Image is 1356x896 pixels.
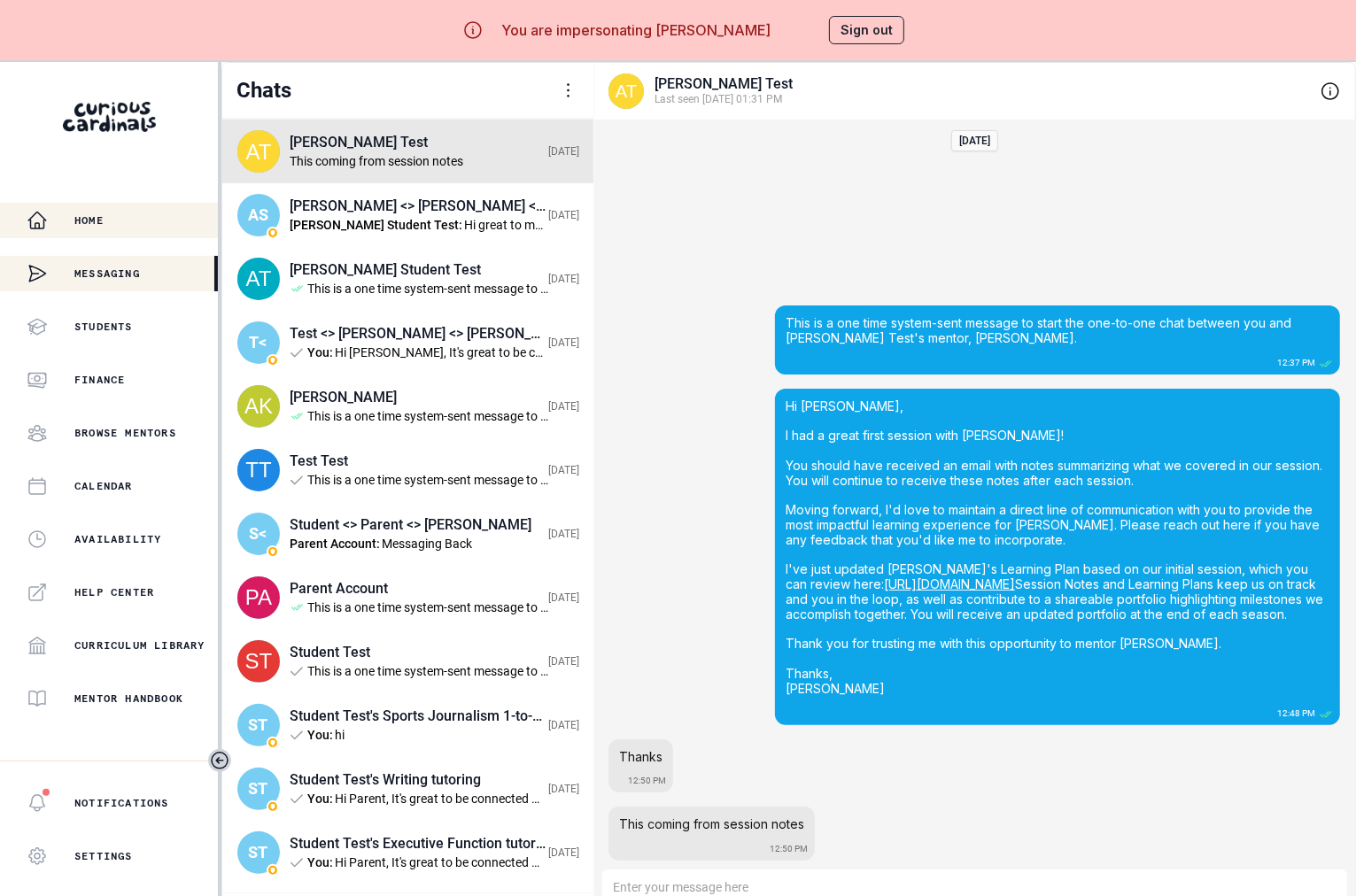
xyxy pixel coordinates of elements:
p: Notifications [74,796,169,810]
div: [PERSON_NAME] Test [290,134,548,151]
span: You : [307,792,333,807]
button: Sign out [829,16,904,44]
img: svg [237,258,280,300]
span: [URL][DOMAIN_NAME] [884,576,1015,591]
div: Chats [236,78,291,104]
p: Browse Mentors [74,426,176,440]
span: Hi [PERSON_NAME], I had a great first session with [PERSON_NAME]! You should have received an ema... [786,398,1326,592]
span: AS [248,205,269,226]
p: Availability [74,532,161,546]
div: Test <> [PERSON_NAME] <> [PERSON_NAME] [290,325,548,342]
button: Toggle sidebar [208,749,231,772]
span: Parent Account : [290,537,380,552]
div: [DATE] [548,783,579,795]
div: 12:50 PM [770,844,808,854]
div: 12:50 PM [628,776,666,785]
div: Student Test [290,644,548,660]
img: svg [237,449,280,491]
div: [PERSON_NAME] <> [PERSON_NAME] <> [PERSON_NAME] [290,197,548,214]
div: Hi [PERSON_NAME], It's great to be connected with you! And I'm excited to work with Test. During ... [335,345,548,360]
span: ST [248,842,269,863]
div: Hi Parent, It's great to be connected with you! And I'm excited to work with Student. During this... [335,792,548,807]
div: This coming from session notes [290,154,548,169]
div: This is a one time system-sent message to start the one-to-one chat between you and your mentor, ... [307,664,548,679]
div: [DATE] [548,464,579,476]
p: Finance [74,373,125,387]
div: [PERSON_NAME] Test [655,75,1309,92]
p: Messaging [74,266,140,281]
div: Student Test's Sports Journalism 1-to-1-course [290,707,548,724]
img: svg [237,640,280,683]
p: Help Center [74,585,154,599]
div: Student Test's Writing tutoring [290,771,548,788]
div: [DATE] [548,400,579,413]
div: Messaging Back [382,537,548,552]
img: Curious Cardinals Logo [63,102,156,132]
div: Hi Parent, It's great to be connected with you! And I'm excited to work with Student. During this... [335,855,548,870]
p: Settings [74,849,133,863]
span: ST [248,714,269,736]
span: This is a one time system-sent message to start the one-to-one chat between you and [PERSON_NAME]... [786,315,1295,345]
div: hi [335,728,548,743]
img: svg [237,385,280,428]
div: [DATE] [959,135,990,147]
div: [PERSON_NAME] Student Test [290,261,548,278]
span: T< [248,332,269,353]
span: S< [248,523,269,545]
img: svg [237,130,280,173]
span: This coming from session notes [619,816,804,831]
img: svg [608,73,644,109]
div: 12:37 PM [1277,358,1315,367]
div: [DATE] [548,336,579,349]
div: Student Test's Executive Function tutoring [290,835,548,852]
p: Students [74,320,133,334]
div: [DATE] [548,591,579,604]
span: Thanks [619,749,663,764]
div: Student <> Parent <> [PERSON_NAME] [290,516,548,533]
span: [PERSON_NAME] Student Test : [290,218,462,233]
p: Home [74,213,104,228]
div: Test Test [290,452,548,469]
div: [DATE] [548,846,579,859]
div: This is a one time system-sent message to start the one-to-one chat between you and your mentor, ... [307,282,548,297]
p: Mentor Handbook [74,691,183,706]
div: This is a one time system-sent message to start the one-to-one chat between you and Student Test'... [307,600,548,615]
span: ST [248,778,269,799]
div: [DATE] [548,209,579,221]
div: [DATE] [548,273,579,285]
div: [DATE] [548,145,579,158]
div: [DATE] [548,719,579,731]
div: 12:48 PM [1277,708,1315,718]
p: You are impersonating [PERSON_NAME] [501,19,771,41]
div: This is a one time system-sent message to start the one-to-one chat between you and Test Test's m... [307,409,548,424]
img: svg [237,576,280,619]
span: Session Notes and Learning Plans keep us on track and you in the loop, as well as contribute to a... [786,576,1327,696]
div: [DATE] [548,528,579,540]
div: Last seen [DATE] 01:31 PM [655,92,1309,107]
div: [DATE] [548,655,579,668]
span: You : [307,345,333,360]
span: You : [307,855,333,870]
div: Hi great to meet [464,218,548,233]
div: This is a one time system-sent message to start the one-to-one chat between you and your mentor, ... [307,473,548,488]
p: Calendar [74,479,133,493]
div: [PERSON_NAME] [290,389,548,406]
span: You : [307,728,333,743]
p: Curriculum Library [74,638,205,653]
div: Parent Account [290,580,548,597]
